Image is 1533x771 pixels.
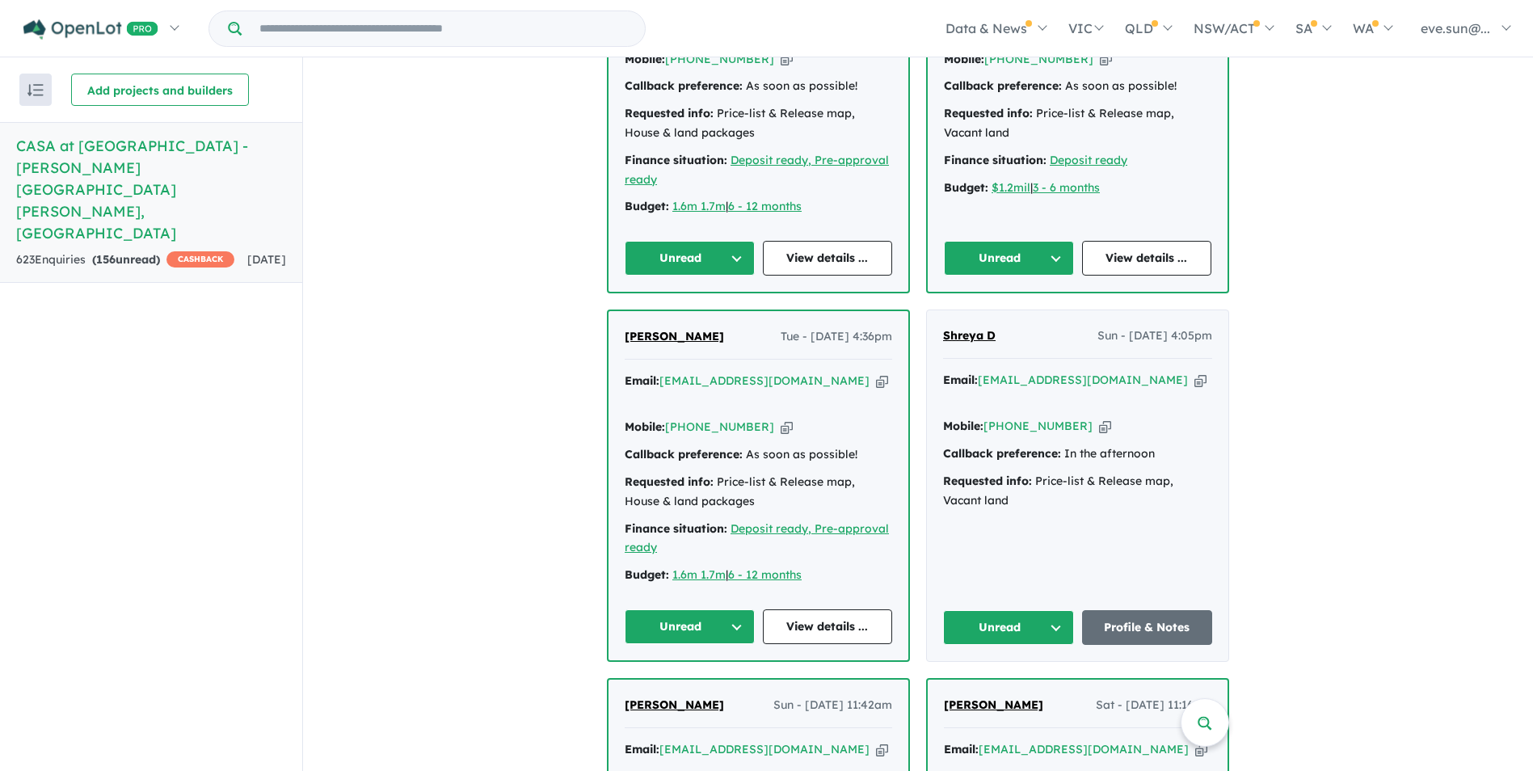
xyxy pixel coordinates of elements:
[978,373,1188,387] a: [EMAIL_ADDRESS][DOMAIN_NAME]
[625,419,665,434] strong: Mobile:
[944,78,1062,93] strong: Callback preference:
[943,472,1212,511] div: Price-list & Release map, Vacant land
[943,373,978,387] strong: Email:
[247,252,286,267] span: [DATE]
[1194,372,1207,389] button: Copy
[1097,327,1212,346] span: Sun - [DATE] 4:05pm
[659,373,870,388] a: [EMAIL_ADDRESS][DOMAIN_NAME]
[672,199,726,213] a: 1.6m 1.7m
[943,444,1212,464] div: In the afternoon
[763,241,893,276] a: View details ...
[728,199,802,213] a: 6 - 12 months
[625,199,669,213] strong: Budget:
[944,241,1074,276] button: Unread
[625,106,714,120] strong: Requested info:
[983,419,1093,433] a: [PHONE_NUMBER]
[625,609,755,644] button: Unread
[944,180,988,195] strong: Budget:
[96,252,116,267] span: 156
[625,78,743,93] strong: Callback preference:
[781,419,793,436] button: Copy
[166,251,234,268] span: CASHBACK
[943,328,996,343] span: Shreya D
[625,373,659,388] strong: Email:
[625,77,892,96] div: As soon as possible!
[1099,418,1111,435] button: Copy
[944,179,1211,198] div: |
[625,742,659,756] strong: Email:
[625,197,892,217] div: |
[625,329,724,343] span: [PERSON_NAME]
[16,251,234,270] div: 623 Enquir ies
[672,567,726,582] a: 1.6m 1.7m
[625,447,743,461] strong: Callback preference:
[781,327,892,347] span: Tue - [DATE] 4:36pm
[1195,741,1207,758] button: Copy
[625,696,724,715] a: [PERSON_NAME]
[625,474,714,489] strong: Requested info:
[665,52,774,66] a: [PHONE_NUMBER]
[992,180,1030,195] a: $1.2mil
[625,153,727,167] strong: Finance situation:
[781,51,793,68] button: Copy
[943,446,1061,461] strong: Callback preference:
[1082,610,1213,645] a: Profile & Notes
[23,19,158,40] img: Openlot PRO Logo White
[659,742,870,756] a: [EMAIL_ADDRESS][DOMAIN_NAME]
[16,135,286,244] h5: CASA at [GEOGRAPHIC_DATA] - [PERSON_NAME][GEOGRAPHIC_DATA][PERSON_NAME] , [GEOGRAPHIC_DATA]
[27,84,44,96] img: sort.svg
[943,419,983,433] strong: Mobile:
[984,52,1093,66] a: [PHONE_NUMBER]
[763,609,893,644] a: View details ...
[625,521,889,555] a: Deposit ready, Pre-approval ready
[625,445,892,465] div: As soon as possible!
[625,104,892,143] div: Price-list & Release map, House & land packages
[1082,241,1212,276] a: View details ...
[625,327,724,347] a: [PERSON_NAME]
[944,106,1033,120] strong: Requested info:
[728,567,802,582] a: 6 - 12 months
[1096,696,1211,715] span: Sat - [DATE] 11:16pm
[625,697,724,712] span: [PERSON_NAME]
[979,742,1189,756] a: [EMAIL_ADDRESS][DOMAIN_NAME]
[625,153,889,187] a: Deposit ready, Pre-approval ready
[665,419,774,434] a: [PHONE_NUMBER]
[71,74,249,106] button: Add projects and builders
[943,327,996,346] a: Shreya D
[625,521,727,536] strong: Finance situation:
[944,104,1211,143] div: Price-list & Release map, Vacant land
[1033,180,1100,195] a: 3 - 6 months
[943,610,1074,645] button: Unread
[1100,51,1112,68] button: Copy
[773,696,892,715] span: Sun - [DATE] 11:42am
[876,741,888,758] button: Copy
[944,696,1043,715] a: [PERSON_NAME]
[944,77,1211,96] div: As soon as possible!
[245,11,642,46] input: Try estate name, suburb, builder or developer
[625,241,755,276] button: Unread
[625,567,669,582] strong: Budget:
[876,373,888,390] button: Copy
[1421,20,1490,36] span: eve.sun@...
[625,566,892,585] div: |
[625,473,892,512] div: Price-list & Release map, House & land packages
[944,52,984,66] strong: Mobile:
[943,474,1032,488] strong: Requested info:
[625,52,665,66] strong: Mobile:
[944,697,1043,712] span: [PERSON_NAME]
[1050,153,1127,167] a: Deposit ready
[92,252,160,267] strong: ( unread)
[944,153,1047,167] strong: Finance situation:
[944,742,979,756] strong: Email:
